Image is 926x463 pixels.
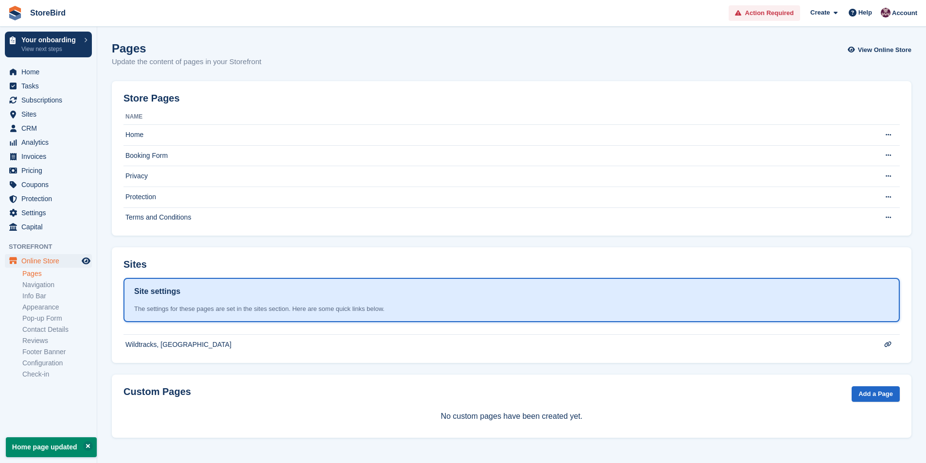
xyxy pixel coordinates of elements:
[112,42,262,55] h1: Pages
[5,65,92,79] a: menu
[5,121,92,135] a: menu
[21,45,79,53] p: View next steps
[21,254,80,268] span: Online Store
[123,411,900,422] p: No custom pages have been created yet.
[5,136,92,149] a: menu
[21,65,80,79] span: Home
[21,192,80,206] span: Protection
[123,335,861,355] td: Wildtracks, [GEOGRAPHIC_DATA]
[80,255,92,267] a: Preview store
[22,269,92,278] a: Pages
[22,370,92,379] a: Check-in
[26,5,70,21] a: StoreBird
[22,347,92,357] a: Footer Banner
[892,8,917,18] span: Account
[5,150,92,163] a: menu
[134,304,889,314] div: The settings for these pages are set in the sites section. Here are some quick links below.
[21,220,80,234] span: Capital
[5,79,92,93] a: menu
[123,259,147,270] h2: Sites
[850,42,911,58] a: View Online Store
[6,437,97,457] p: Home page updated
[5,178,92,191] a: menu
[852,386,900,402] a: Add a Page
[22,359,92,368] a: Configuration
[21,121,80,135] span: CRM
[729,5,800,21] a: Action Required
[21,206,80,220] span: Settings
[21,178,80,191] span: Coupons
[112,56,262,68] p: Update the content of pages in your Storefront
[22,303,92,312] a: Appearance
[123,93,180,104] h2: Store Pages
[123,109,861,125] th: Name
[8,6,22,20] img: stora-icon-8386f47178a22dfd0bd8f6a31ec36ba5ce8667c1dd55bd0f319d3a0aa187defe.svg
[5,164,92,177] a: menu
[123,187,861,207] td: Protection
[134,286,180,297] h1: Site settings
[858,8,872,17] span: Help
[5,206,92,220] a: menu
[22,325,92,334] a: Contact Details
[123,386,191,397] h2: Custom Pages
[123,166,861,187] td: Privacy
[5,192,92,206] a: menu
[745,8,794,18] span: Action Required
[21,150,80,163] span: Invoices
[5,220,92,234] a: menu
[22,336,92,345] a: Reviews
[123,207,861,228] td: Terms and Conditions
[858,45,911,55] span: View Online Store
[21,36,79,43] p: Your onboarding
[5,32,92,57] a: Your onboarding View next steps
[5,107,92,121] a: menu
[22,292,92,301] a: Info Bar
[810,8,830,17] span: Create
[881,8,891,17] img: Hugh Stanton
[123,145,861,166] td: Booking Form
[21,136,80,149] span: Analytics
[21,164,80,177] span: Pricing
[5,254,92,268] a: menu
[21,93,80,107] span: Subscriptions
[22,280,92,290] a: Navigation
[5,93,92,107] a: menu
[21,107,80,121] span: Sites
[9,242,97,252] span: Storefront
[123,125,861,146] td: Home
[21,79,80,93] span: Tasks
[22,314,92,323] a: Pop-up Form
